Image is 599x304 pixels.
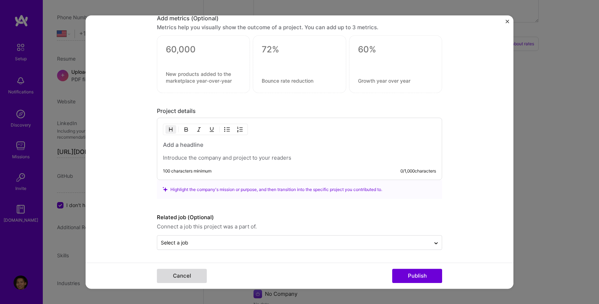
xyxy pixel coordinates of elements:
[163,186,436,193] div: Highlight the company's mission or purpose, and then transition into the specific project you con...
[392,269,442,283] button: Publish
[157,222,442,231] span: Connect a job this project was a part of.
[400,168,436,174] div: 0 / 1,000 characters
[168,127,174,132] img: Heading
[163,168,211,174] div: 100 characters minimum
[178,125,179,134] img: Divider
[157,213,442,222] label: Related job (Optional)
[183,127,189,132] img: Bold
[157,15,442,22] div: Add metrics (Optional)
[209,127,215,132] img: Underline
[237,127,243,132] img: OL
[219,125,220,134] img: Divider
[163,187,168,192] i: icon SuggestedTeams
[157,269,207,283] button: Cancel
[224,127,230,132] img: UL
[196,127,202,132] img: Italic
[157,107,442,115] div: Project details
[157,24,442,31] div: Metrics help you visually show the outcome of a project. You can add up to 3 metrics.
[506,20,509,27] button: Close
[161,239,188,246] div: Select a job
